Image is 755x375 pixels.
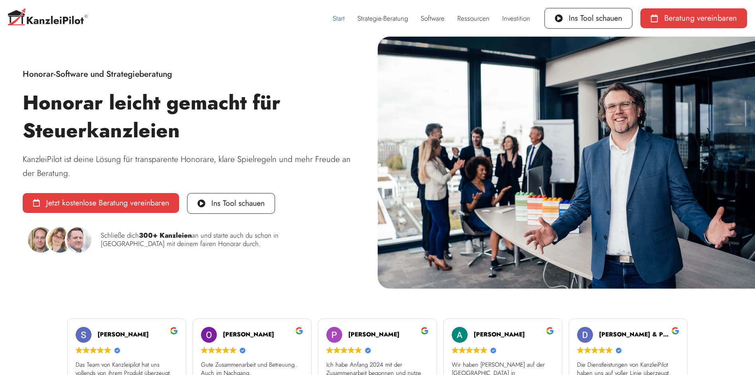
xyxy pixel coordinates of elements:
img: Google [577,347,584,354]
span: Jetzt kostenlose Beratung vereinbaren [46,199,169,207]
img: Google [83,347,90,354]
img: Google [326,347,333,354]
h1: Honorar leicht gemacht für Steuerkanzleien [23,89,355,145]
img: Google [473,347,480,354]
img: Andrea Wilhelm profile picture [452,327,468,343]
img: Google [222,347,229,354]
span: Ins Tool schauen [211,199,265,207]
img: Google [480,347,487,354]
a: Start [326,9,351,27]
img: Google [591,347,598,354]
b: Kanzleien [160,230,192,240]
a: Ins Tool schauen [544,8,632,29]
span: Honorar-Software und Strategieberatung [23,68,172,80]
img: Kanzleipilot-Logo-C [8,8,88,28]
img: Google [104,347,111,354]
img: Google [466,347,473,354]
div: [PERSON_NAME] & Partner mbB Steuerberatungsgesellschaft [599,330,679,339]
img: Google [201,347,208,354]
img: Google [452,347,458,354]
img: Google [355,347,362,354]
a: Strategie-Beratung [351,9,414,27]
img: Diekmann & Partner mbB Steuerberatungsgesellschaft profile picture [577,327,593,343]
span: Ins Tool schauen [569,14,622,22]
a: Ressourcen [451,9,496,27]
img: Google [215,347,222,354]
img: Google [584,347,591,354]
img: Google [606,347,613,354]
img: Google [334,347,340,354]
nav: Menü [326,9,536,27]
img: Oliver Fuchs profile picture [201,327,217,343]
p: KanzleiPilot ist deine Lösung für transparente Honorare, klare Spielregeln und mehr Freude an der... [23,152,355,180]
a: Software [414,9,451,27]
a: Jetzt kostenlose Beratung vereinbaren [23,193,179,213]
a: Ins Tool schauen [187,193,275,214]
img: Google [230,347,236,354]
div: [PERSON_NAME] [474,330,554,339]
b: 300+ [139,230,158,240]
img: Google [76,347,82,354]
a: Beratung vereinbaren [640,8,747,28]
div: [PERSON_NAME] [348,330,429,339]
img: Google [90,347,97,354]
div: [PERSON_NAME] [98,330,178,339]
span: Beratung vereinbaren [664,14,737,22]
img: Google [459,347,466,354]
img: Sven Kamchen profile picture [76,327,92,343]
div: [PERSON_NAME] [223,330,303,339]
img: Google [348,347,355,354]
img: Google [208,347,215,354]
a: Investition [496,9,536,27]
img: Pia Peschel profile picture [326,327,342,343]
img: Google [97,347,104,354]
p: Schließe dich an und starte auch du schon in [GEOGRAPHIC_DATA] mit deinem fairen Honorar durch. [101,231,293,248]
img: Google [341,347,347,354]
img: Google [599,347,605,354]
